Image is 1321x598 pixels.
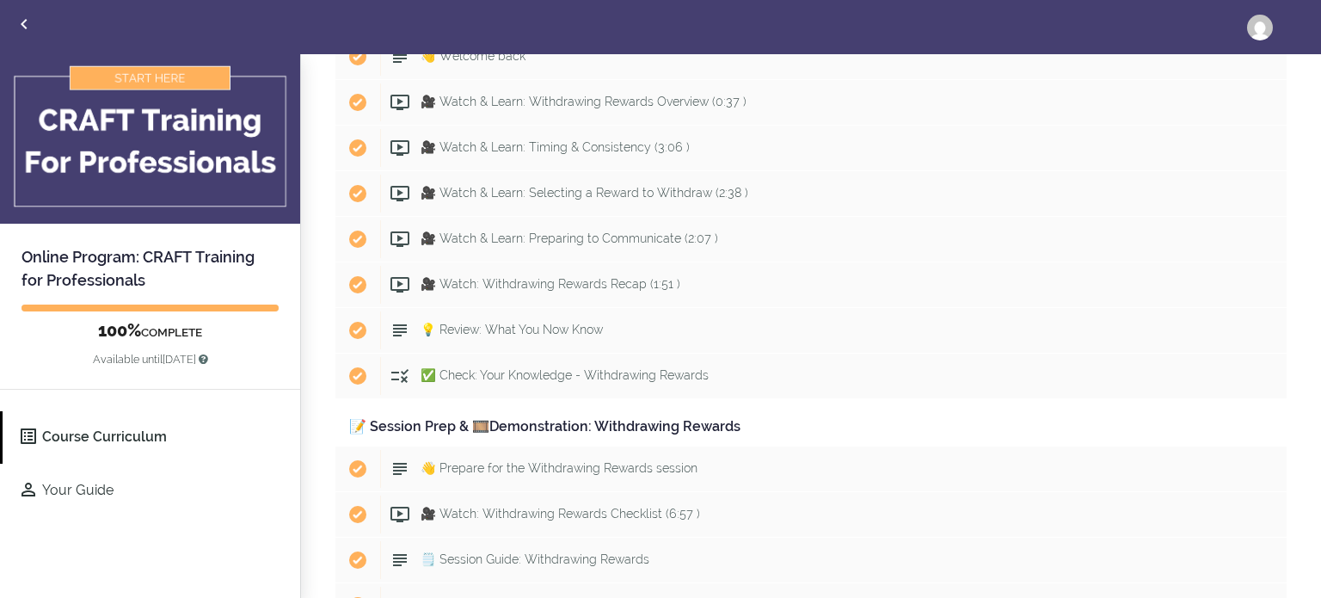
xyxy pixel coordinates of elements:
span: Completed item [335,308,380,353]
a: Completed item 🎥 Watch & Learn: Timing & Consistency (3:06 ) [335,126,1287,170]
span: Completed item [335,34,380,79]
div: COMPLETE [22,320,279,367]
span: [DATE] [163,353,196,366]
a: Completed item 🎥 Watch: Withdrawing Rewards Recap (1:51 ) [335,262,1287,307]
a: Completed item 👋 Prepare for the Withdrawing Rewards session [335,447,1287,491]
span: Completed item [335,217,380,262]
span: 🎥 Watch & Learn: Selecting a Reward to Withdraw (2:38 ) [421,186,748,200]
span: Completed item [335,447,380,491]
span: 👋 Prepare for the Withdrawing Rewards session [421,461,697,475]
span: Completed item [335,538,380,583]
a: Completed item 🎥 Watch: Withdrawing Rewards Checklist (6:57 ) [335,492,1287,537]
span: 🎥 Watch: Withdrawing Rewards Checklist (6:57 ) [421,507,700,521]
span: ✅ Check: Your Knowledge - Withdrawing Rewards [421,368,709,382]
a: Course Curriculum [3,411,300,464]
a: Completed item ✅ Check: Your Knowledge - Withdrawing Rewards [335,354,1287,398]
span: 🗒️ Session Guide: Withdrawing Rewards [421,552,649,566]
span: 🎥 Watch: Withdrawing Rewards Recap (1:51 ) [421,277,680,291]
a: Completed item 👋 Welcome back [335,34,1287,79]
a: Completed item 💡 Review: What You Now Know [335,308,1287,353]
p: Available until [22,342,279,367]
span: 100% [98,320,141,341]
a: Completed item 🎥 Watch & Learn: Preparing to Communicate (2:07 ) [335,217,1287,262]
a: Completed item 🎥 Watch & Learn: Selecting a Reward to Withdraw (2:38 ) [335,171,1287,216]
img: jenlh42@gmail.com [1247,15,1273,40]
span: Completed item [335,171,380,216]
a: Completed item 🎥 Watch & Learn: Withdrawing Rewards Overview (0:37 ) [335,80,1287,125]
a: Your Guide [3,465,300,517]
a: Completed item 🗒️ Session Guide: Withdrawing Rewards [335,538,1287,583]
a: Back to courses [1,1,47,52]
svg: Back to courses [14,14,34,34]
span: 🎥 Watch & Learn: Withdrawing Rewards Overview (0:37 ) [421,95,747,108]
span: Completed item [335,354,380,398]
span: 🎥 Watch & Learn: Preparing to Communicate (2:07 ) [421,231,718,245]
span: 👋 Welcome back [421,49,525,63]
span: 💡 Review: What You Now Know [421,323,603,336]
div: 📝 Session Prep & 🎞️Demonstration: Withdrawing Rewards [335,408,1287,447]
span: Completed item [335,80,380,125]
span: 🎥 Watch & Learn: Timing & Consistency (3:06 ) [421,140,690,154]
span: Completed item [335,126,380,170]
span: Completed item [335,492,380,537]
span: Completed item [335,262,380,307]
